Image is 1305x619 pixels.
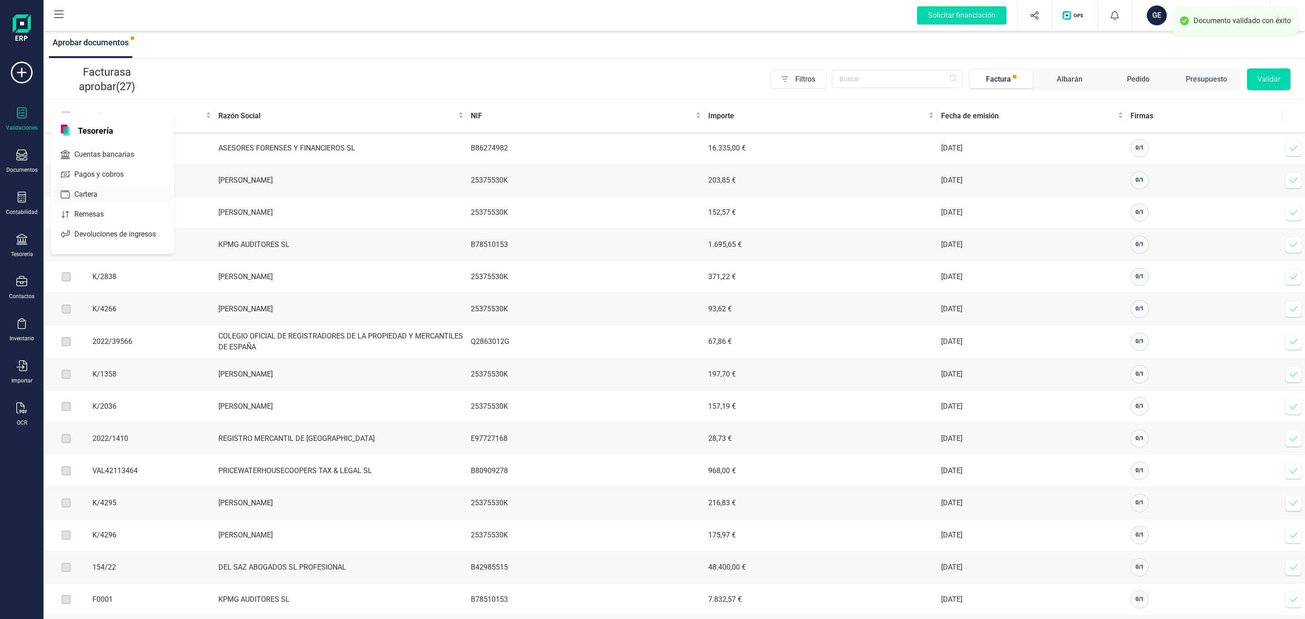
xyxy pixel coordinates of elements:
[467,358,705,391] td: 25375530K
[941,111,1116,121] span: Fecha de emisión
[89,261,215,293] td: K/2838
[1147,5,1167,25] div: GE
[1136,177,1144,183] span: 0 / 1
[705,197,938,229] td: 152,57 €
[1136,371,1144,377] span: 0 / 1
[53,38,129,47] span: Aprobar documentos
[705,325,938,358] td: 67,86 €
[705,229,938,261] td: 1.695,65 €
[58,65,156,94] p: Facturas a aprobar (27)
[770,70,826,89] button: Filtros
[13,15,31,44] img: Logo Finanedi
[9,293,34,300] div: Contactos
[938,229,1127,261] td: [DATE]
[467,551,705,584] td: B42985515
[938,423,1127,455] td: [DATE]
[705,487,938,519] td: 216,83 €
[89,293,215,325] td: K/4266
[467,391,705,423] td: 25375530K
[215,325,467,358] td: COLEGIO OFICIAL DE REGISTRADORES DE LA PROPIEDAD Y MERCANTILES DE ESPAÑA
[89,584,215,616] td: F0001
[467,132,705,164] td: B86274982
[1136,532,1144,538] span: 0 / 1
[215,519,467,551] td: [PERSON_NAME]
[938,164,1127,197] td: [DATE]
[1127,100,1282,132] th: Firmas
[917,6,1006,24] div: Solicitar financiación
[71,149,150,160] span: Cuentas bancarias
[1136,209,1144,215] span: 0 / 1
[71,209,120,220] span: Remesas
[1136,145,1144,151] span: 0 / 1
[467,261,705,293] td: 25375530K
[938,325,1127,358] td: [DATE]
[1127,74,1150,85] div: Pedido
[6,166,38,174] div: Documentos
[89,423,215,455] td: 2022/1410
[467,584,705,616] td: B78510153
[89,391,215,423] td: K/2036
[705,261,938,293] td: 371,22 €
[467,293,705,325] td: 25375530K
[705,519,938,551] td: 175,97 €
[215,164,467,197] td: [PERSON_NAME]
[938,487,1127,519] td: [DATE]
[215,132,467,164] td: ASESORES FORENSES Y FINANCIEROS SL
[467,164,705,197] td: 25375530K
[708,111,927,121] span: Importe
[705,391,938,423] td: 157,19 €
[467,229,705,261] td: B78510153
[215,391,467,423] td: [PERSON_NAME]
[215,358,467,391] td: [PERSON_NAME]
[215,487,467,519] td: [PERSON_NAME]
[1143,1,1259,30] button: GEGEDESCO INNOVFIN SLKRUTSCH [PERSON_NAME]
[705,423,938,455] td: 28,73 €
[6,208,38,216] div: Contabilidad
[471,111,694,121] span: NIF
[215,229,467,261] td: KPMG AUDITORES SL
[17,419,27,426] div: OCR
[215,584,467,616] td: KPMG AUDITORES SL
[1057,1,1092,30] button: Logo de OPS
[1063,11,1087,20] img: Logo de OPS
[71,169,140,180] span: Pagos y cobros
[89,358,215,391] td: K/1358
[1194,16,1291,26] div: Documento validado con éxito
[1247,68,1290,90] button: Validar
[72,125,119,135] span: Tesorería
[215,423,467,455] td: REGISTRO MERCANTIL DE [GEOGRAPHIC_DATA]
[1136,241,1144,247] span: 0 / 1
[215,293,467,325] td: [PERSON_NAME]
[467,325,705,358] td: Q2863012G
[89,455,215,487] td: VAL42113464
[89,551,215,584] td: 154/22
[215,197,467,229] td: [PERSON_NAME]
[92,111,204,121] span: Número
[467,487,705,519] td: 25375530K
[11,377,33,384] div: Importar
[1136,403,1144,409] span: 0 / 1
[705,293,938,325] td: 93,62 €
[1136,273,1144,280] span: 0 / 1
[467,519,705,551] td: 25375530K
[938,455,1127,487] td: [DATE]
[11,251,33,258] div: Tesorería
[89,487,215,519] td: K/4295
[795,70,826,88] span: Filtros
[467,197,705,229] td: 25375530K
[705,164,938,197] td: 203,85 €
[6,124,38,131] div: Validaciones
[1136,467,1144,474] span: 0 / 1
[1136,435,1144,441] span: 0 / 1
[1136,564,1144,570] span: 0 / 1
[705,551,938,584] td: 48.400,00 €
[938,293,1127,325] td: [DATE]
[705,358,938,391] td: 197,70 €
[215,455,467,487] td: PRICEWATERHOUSECOOPERS TAX & LEGAL SL
[1136,596,1144,602] span: 0 / 1
[938,551,1127,584] td: [DATE]
[938,197,1127,229] td: [DATE]
[705,132,938,164] td: 16.335,00 €
[1186,74,1227,85] div: Presupuesto
[938,391,1127,423] td: [DATE]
